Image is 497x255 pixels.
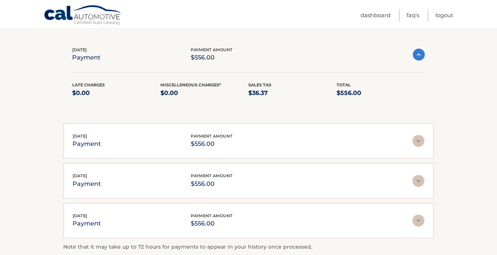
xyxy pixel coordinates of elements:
span: [DATE] [73,133,88,139]
a: FAQ's [407,9,419,21]
p: payment [73,179,101,189]
p: $556.00 [337,88,425,98]
span: Late Charges [73,82,105,87]
a: Logout [435,9,453,21]
span: payment amount [191,213,233,218]
p: Note that it may take up to 72 hours for payments to appear in your history once processed. [64,243,434,252]
img: accordion-rest.svg [412,175,424,187]
span: Miscelleneous Charges* [160,82,221,87]
p: $556.00 [191,139,233,149]
span: [DATE] [73,47,87,52]
span: Sales Tax [249,82,272,87]
p: $36.37 [249,88,337,98]
img: accordion-rest.svg [412,135,424,147]
p: $0.00 [160,88,249,98]
span: payment amount [191,133,233,139]
span: payment amount [191,173,233,178]
span: [DATE] [73,173,88,178]
span: payment amount [191,47,233,52]
img: accordion-rest.svg [412,215,424,227]
a: Dashboard [361,9,390,21]
a: Cal Automotive [44,5,122,27]
p: $0.00 [73,88,161,98]
img: accordion-active.svg [413,49,425,61]
p: $556.00 [191,179,233,189]
p: $556.00 [191,218,233,229]
p: payment [73,218,101,229]
p: payment [73,139,101,149]
span: Total [337,82,351,87]
p: payment [73,52,101,63]
p: $556.00 [191,52,233,63]
span: [DATE] [73,213,88,218]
